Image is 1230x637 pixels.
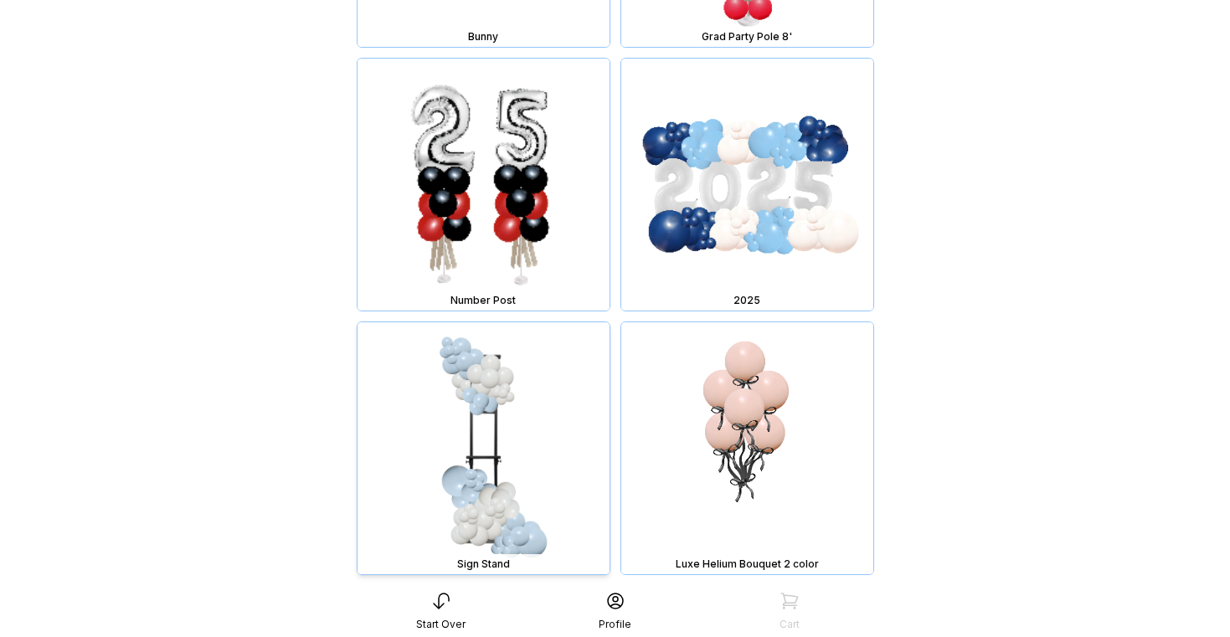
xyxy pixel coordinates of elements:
[361,557,606,571] div: Sign Stand
[361,30,606,44] div: Bunny
[780,618,800,631] div: Cart
[625,294,870,307] div: 2025
[361,294,606,307] div: Number Post
[358,322,610,574] img: Sign Stand
[621,322,873,574] img: Luxe Helium Bouquet 2 color
[599,618,631,631] div: Profile
[625,557,870,571] div: Luxe Helium Bouquet 2 color
[625,30,870,44] div: Grad Party Pole 8'
[416,618,466,631] div: Start Over
[621,59,873,311] img: 2025
[358,59,610,311] img: Number Post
